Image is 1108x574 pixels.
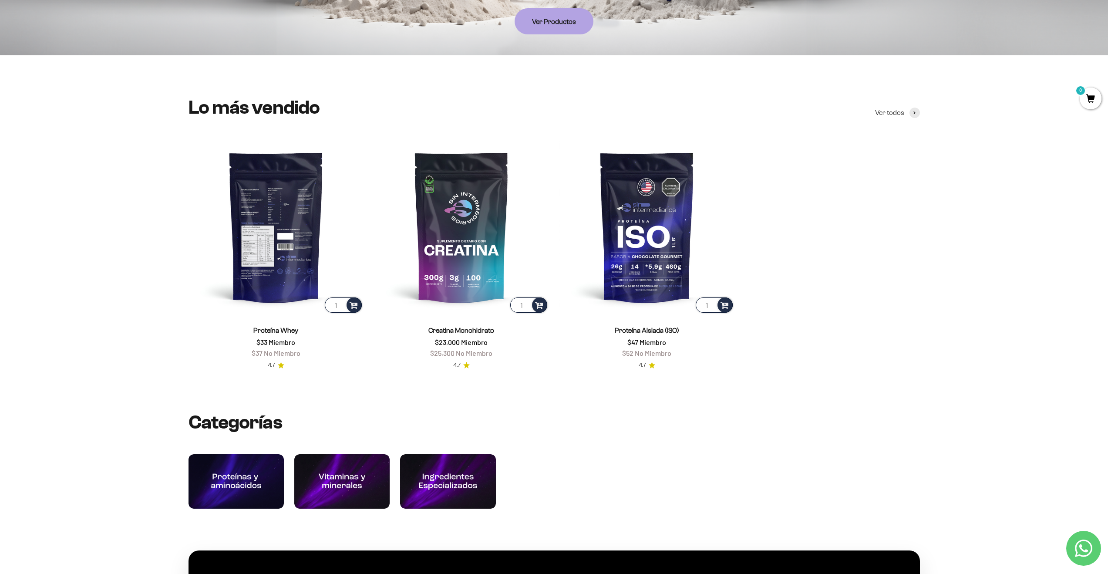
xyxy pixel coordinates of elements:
span: Ver todos [875,107,904,118]
a: 0 [1080,95,1101,104]
span: No Miembro [456,349,492,357]
a: 4.74.7 de 5.0 estrellas [453,361,470,370]
span: No Miembro [264,349,300,357]
span: No Miembro [635,349,671,357]
span: $37 [252,349,263,357]
span: 4.7 [453,361,461,370]
a: Proteína Whey [253,327,298,334]
span: $23,000 [435,338,460,346]
span: Miembro [461,338,488,346]
span: 4.7 [268,361,275,370]
a: 4.74.7 de 5.0 estrellas [639,361,655,370]
mark: 0 [1075,85,1086,96]
span: $33 [256,338,267,346]
span: $25,300 [430,349,455,357]
a: Ver Productos [515,8,593,34]
span: 4.7 [639,361,646,370]
span: Miembro [640,338,666,346]
split-lines: Categorías [189,412,282,433]
a: Creatina Monohidrato [428,327,494,334]
img: Proteína Whey [189,139,364,314]
a: Proteína Aislada (ISO) [615,327,679,334]
span: $52 [622,349,633,357]
span: $47 [627,338,638,346]
a: 4.74.7 de 5.0 estrellas [268,361,284,370]
a: Ver todos [875,107,920,118]
span: Miembro [269,338,295,346]
split-lines: Lo más vendido [189,97,320,118]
